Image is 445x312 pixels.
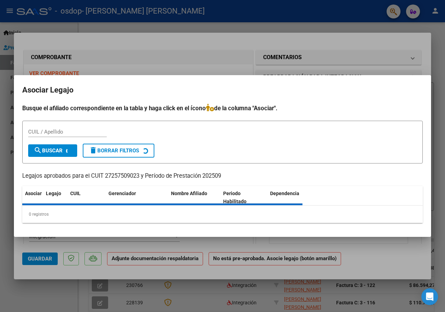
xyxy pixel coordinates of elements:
mat-icon: search [34,146,42,154]
datatable-header-cell: Dependencia [267,186,319,209]
span: Buscar [34,147,63,154]
datatable-header-cell: CUIL [67,186,106,209]
span: Legajo [46,191,61,196]
span: CUIL [70,191,81,196]
span: Asociar [25,191,42,196]
span: Gerenciador [108,191,136,196]
div: Open Intercom Messenger [421,288,438,305]
datatable-header-cell: Asociar [22,186,43,209]
h4: Busque el afiliado correspondiente en la tabla y haga click en el ícono de la columna "Asociar". [22,104,423,113]
datatable-header-cell: Legajo [43,186,67,209]
span: Nombre Afiliado [171,191,207,196]
p: Legajos aprobados para el CUIT 27257509023 y Período de Prestación 202509 [22,172,423,181]
span: Borrar Filtros [89,147,139,154]
span: Periodo Habilitado [223,191,246,204]
div: 0 registros [22,206,423,223]
span: Dependencia [270,191,299,196]
mat-icon: delete [89,146,97,154]
datatable-header-cell: Gerenciador [106,186,168,209]
h2: Asociar Legajo [22,83,423,97]
button: Buscar [28,144,77,157]
button: Borrar Filtros [83,144,154,158]
datatable-header-cell: Nombre Afiliado [168,186,220,209]
datatable-header-cell: Periodo Habilitado [220,186,267,209]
